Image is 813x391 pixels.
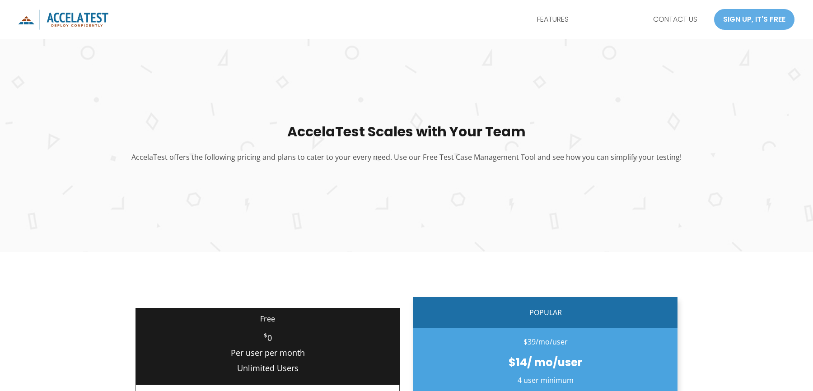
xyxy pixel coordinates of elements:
[576,8,646,31] a: PRICING & PLANS
[135,330,400,376] p: 0 Per user per month Unlimited Users
[18,9,108,30] img: icon
[18,14,108,24] a: AccelaTest
[530,8,576,31] a: FEATURES
[413,297,677,329] p: POPULAR
[135,312,400,326] p: Free
[509,355,582,370] strong: $14/ mo/user
[287,122,526,141] strong: AccelaTest Scales with Your Team
[646,8,705,31] a: CONTACT US
[714,9,795,30] a: SIGN UP, IT'S FREE
[264,331,267,340] sup: $
[530,8,705,31] nav: Site Navigation
[523,337,568,347] s: $39/mo/user
[413,374,677,387] p: 4 user minimum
